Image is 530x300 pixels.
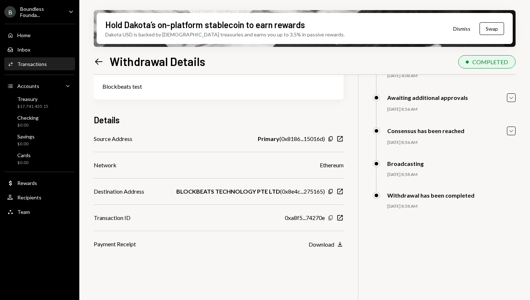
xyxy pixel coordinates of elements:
div: Transaction ID [94,213,131,222]
button: Swap [480,22,504,35]
div: Accounts [17,83,39,89]
div: [DATE] 8:56 AM [387,140,516,146]
div: [DATE] 4:08 AM [387,73,516,79]
div: Withdrawal has been completed [387,192,474,199]
div: Checking [17,115,39,121]
div: Download [309,241,334,248]
div: Network [94,161,116,169]
div: Broadcasting [387,160,424,167]
a: Recipients [4,191,75,204]
div: Consensus has been reached [387,127,464,134]
div: Rewards [17,180,37,186]
div: Boundless Founda... [20,6,63,18]
a: Cards$0.00 [4,150,75,167]
a: Home [4,28,75,41]
div: $0.00 [17,141,35,147]
a: Treasury$17,741,435.15 [4,94,75,111]
div: Cards [17,152,31,158]
div: $0.00 [17,160,31,166]
div: Treasury [17,96,48,102]
div: 0xa8f5...74270e [285,213,325,222]
div: Hold Dakota’s on-platform stablecoin to earn rewards [105,19,305,31]
div: [DATE] 8:58 AM [387,172,516,178]
div: $0.00 [17,122,39,128]
div: Destination Address [94,187,144,196]
div: Dakota USD is backed by [DEMOGRAPHIC_DATA] treasuries and earns you up to 3.5% in passive rewards. [105,31,345,38]
div: Team [17,209,30,215]
h1: Withdrawal Details [110,54,205,69]
a: Checking$0.00 [4,112,75,130]
a: Team [4,205,75,218]
div: Transactions [17,61,47,67]
div: [DATE] 8:56 AM [387,106,516,112]
a: Transactions [4,57,75,70]
button: Dismiss [444,20,480,37]
div: Recipients [17,194,41,200]
div: Ethereum [320,161,344,169]
div: ( 0x8186...15016d ) [258,134,325,143]
div: Payment Receipt [94,240,136,248]
div: COMPLETED [472,58,508,65]
b: BLOCKBEATS TECHNOLOGY PTE LTD [176,187,280,196]
b: Primary [258,134,279,143]
div: Inbox [17,47,30,53]
h3: Details [94,114,120,126]
a: Savings$0.00 [4,131,75,149]
button: Download [309,241,344,248]
div: Home [17,32,31,38]
a: Rewards [4,176,75,189]
div: Awaiting additional approvals [387,94,468,101]
div: Blockbeats test [102,82,335,91]
div: B [4,6,16,18]
div: Savings [17,133,35,140]
div: ( 0x8e4c...275165 ) [176,187,325,196]
a: Inbox [4,43,75,56]
div: Source Address [94,134,132,143]
a: Accounts [4,79,75,92]
div: $17,741,435.15 [17,103,48,110]
div: [DATE] 8:58 AM [387,203,516,209]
